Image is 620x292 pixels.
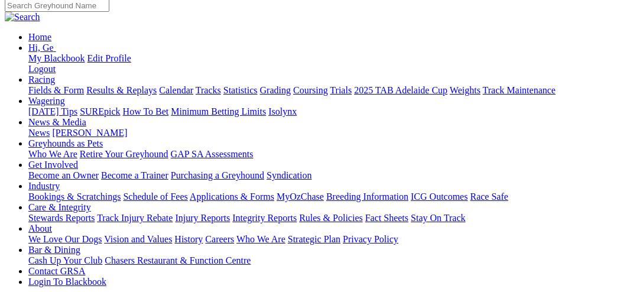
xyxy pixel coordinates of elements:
a: Minimum Betting Limits [171,106,266,116]
a: Care & Integrity [28,202,91,212]
a: Logout [28,64,56,74]
a: My Blackbook [28,53,85,63]
a: How To Bet [123,106,169,116]
a: We Love Our Dogs [28,234,102,244]
a: Wagering [28,96,65,106]
div: Get Involved [28,170,615,181]
div: Greyhounds as Pets [28,149,615,160]
a: Track Maintenance [483,85,556,95]
span: Hi, Ge [28,43,54,53]
div: News & Media [28,128,615,138]
a: Contact GRSA [28,266,85,276]
a: Privacy Policy [343,234,398,244]
a: Purchasing a Greyhound [171,170,264,180]
a: Industry [28,181,60,191]
a: Hi, Ge [28,43,56,53]
div: Bar & Dining [28,255,615,266]
div: About [28,234,615,245]
a: Grading [260,85,291,95]
a: History [174,234,203,244]
a: Stay On Track [411,213,465,223]
a: Racing [28,74,55,85]
a: Track Injury Rebate [97,213,173,223]
a: Applications & Forms [190,192,274,202]
div: Care & Integrity [28,213,615,223]
a: About [28,223,52,233]
a: Retire Your Greyhound [80,149,168,159]
a: Injury Reports [175,213,230,223]
a: Bookings & Scratchings [28,192,121,202]
a: Isolynx [268,106,297,116]
div: Racing [28,85,615,96]
a: ICG Outcomes [411,192,468,202]
a: Cash Up Your Club [28,255,102,265]
a: Strategic Plan [288,234,340,244]
a: Who We Are [236,234,285,244]
a: Edit Profile [87,53,131,63]
a: Coursing [293,85,328,95]
a: Chasers Restaurant & Function Centre [105,255,251,265]
a: Syndication [267,170,311,180]
a: Integrity Reports [232,213,297,223]
a: Bar & Dining [28,245,80,255]
a: Stewards Reports [28,213,95,223]
a: Tracks [196,85,221,95]
a: Statistics [223,85,258,95]
div: Hi, Ge [28,53,615,74]
div: Wagering [28,106,615,117]
a: Results & Replays [86,85,157,95]
a: Become a Trainer [101,170,168,180]
a: Calendar [159,85,193,95]
a: Breeding Information [326,192,408,202]
a: Rules & Policies [299,213,363,223]
a: [DATE] Tips [28,106,77,116]
a: Greyhounds as Pets [28,138,103,148]
a: Careers [205,234,234,244]
a: Schedule of Fees [123,192,187,202]
a: News [28,128,50,138]
a: Fields & Form [28,85,84,95]
a: News & Media [28,117,86,127]
div: Industry [28,192,615,202]
a: Weights [450,85,481,95]
a: SUREpick [80,106,120,116]
a: Who We Are [28,149,77,159]
img: Search [5,12,40,22]
a: Login To Blackbook [28,277,106,287]
a: Fact Sheets [365,213,408,223]
a: Get Involved [28,160,78,170]
a: MyOzChase [277,192,324,202]
a: 2025 TAB Adelaide Cup [354,85,447,95]
a: Trials [330,85,352,95]
a: Home [28,32,51,42]
a: GAP SA Assessments [171,149,254,159]
a: Race Safe [470,192,508,202]
a: [PERSON_NAME] [52,128,127,138]
a: Vision and Values [104,234,172,244]
a: Become an Owner [28,170,99,180]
